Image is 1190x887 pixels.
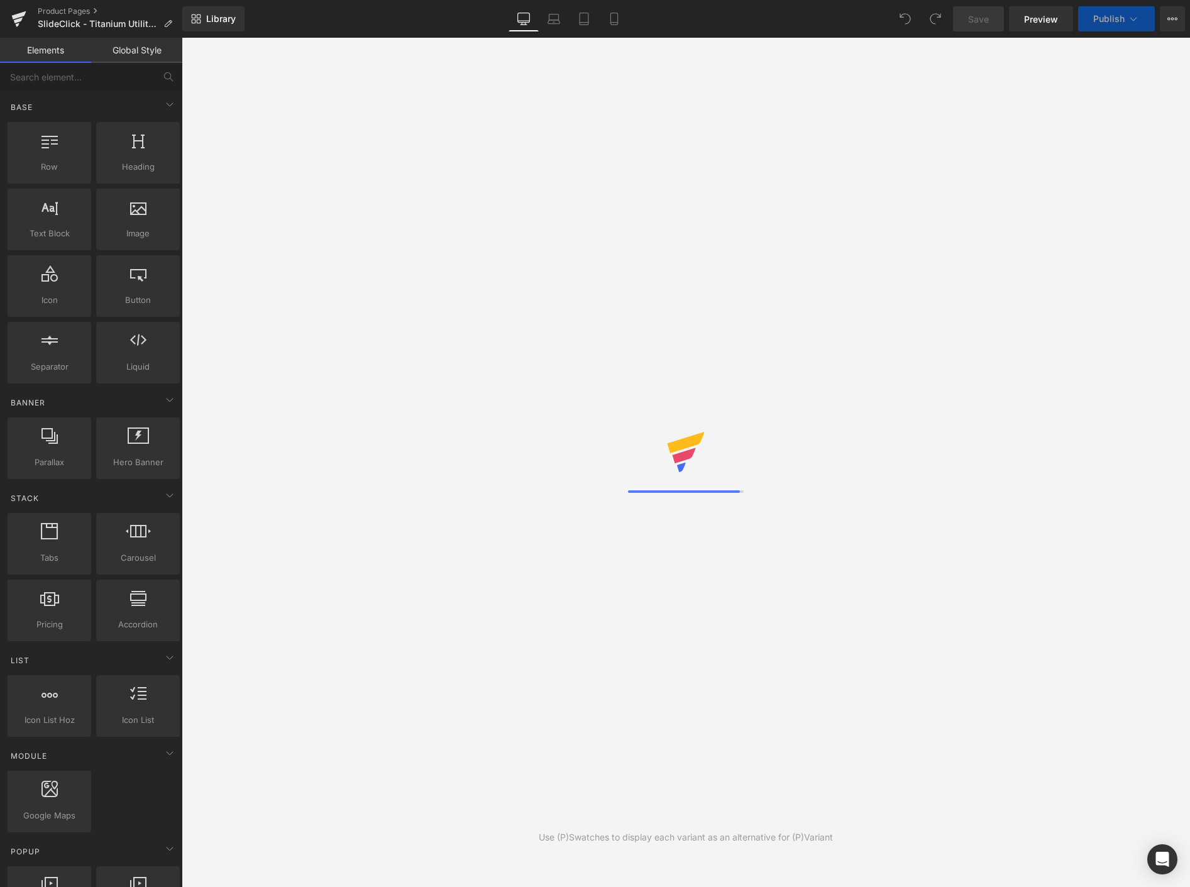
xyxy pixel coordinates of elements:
span: Library [206,13,236,25]
span: Stack [9,492,40,504]
span: Banner [9,397,47,409]
button: Publish [1078,6,1155,31]
span: Button [100,294,176,307]
a: Product Pages [38,6,182,16]
span: Pricing [11,618,87,631]
a: Tablet [569,6,599,31]
button: Redo [923,6,948,31]
span: Icon List [100,713,176,727]
span: Text Block [11,227,87,240]
a: Desktop [509,6,539,31]
span: Popup [9,846,41,857]
span: Carousel [100,551,176,565]
span: SlideClick - Titanium Utility Blade Knife Drop [38,19,158,29]
span: Base [9,101,34,113]
span: Publish [1093,14,1125,24]
span: List [9,654,31,666]
span: Preview [1024,13,1058,26]
span: Module [9,750,48,762]
button: Undo [893,6,918,31]
span: Google Maps [11,809,87,822]
div: Use (P)Swatches to display each variant as an alternative for (P)Variant [539,830,833,844]
span: Liquid [100,360,176,373]
a: New Library [182,6,245,31]
a: Preview [1009,6,1073,31]
div: Open Intercom Messenger [1147,844,1177,874]
span: Tabs [11,551,87,565]
span: Icon List Hoz [11,713,87,727]
span: Image [100,227,176,240]
span: Row [11,160,87,174]
span: Separator [11,360,87,373]
span: Save [968,13,989,26]
span: Icon [11,294,87,307]
span: Parallax [11,456,87,469]
a: Global Style [91,38,182,63]
button: More [1160,6,1185,31]
span: Hero Banner [100,456,176,469]
a: Laptop [539,6,569,31]
a: Mobile [599,6,629,31]
span: Accordion [100,618,176,631]
span: Heading [100,160,176,174]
